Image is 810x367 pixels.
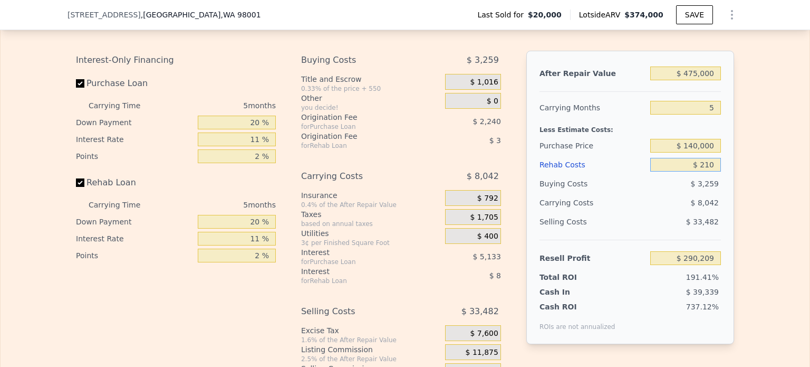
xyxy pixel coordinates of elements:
[76,131,194,148] div: Interest Rate
[686,218,719,226] span: $ 33,482
[539,287,605,297] div: Cash In
[301,74,441,84] div: Title and Escrow
[539,174,646,193] div: Buying Costs
[76,51,276,70] div: Interest-Only Financing
[461,302,499,321] span: $ 33,482
[301,142,419,150] div: for Rehab Loan
[301,228,441,239] div: Utilities
[721,4,742,25] button: Show Options
[539,155,646,174] div: Rehab Costs
[301,239,441,247] div: 3¢ per Finished Square Foot
[539,117,721,136] div: Less Estimate Costs:
[301,355,441,363] div: 2.5% of the After Repair Value
[301,103,441,112] div: you decide!
[301,266,419,277] div: Interest
[76,114,194,131] div: Down Payment
[89,196,157,213] div: Carrying Time
[676,5,713,24] button: SAVE
[220,11,261,19] span: , WA 98001
[301,209,441,220] div: Taxes
[76,74,194,93] label: Purchase Loan
[301,190,441,201] div: Insurance
[161,97,276,114] div: 5 months
[301,277,419,285] div: for Rehab Loan
[301,336,441,344] div: 1.6% of the After Repair Value
[539,193,605,212] div: Carrying Costs
[579,10,624,20] span: Lotside ARV
[301,51,419,70] div: Buying Costs
[76,173,194,192] label: Rehab Loan
[691,199,719,207] span: $ 8,042
[76,230,194,247] div: Interest Rate
[76,148,194,165] div: Points
[467,51,499,70] span: $ 3,259
[76,178,84,187] input: Rehab Loan
[686,288,719,296] span: $ 39,339
[539,312,615,331] div: ROIs are not annualized
[76,247,194,264] div: Points
[301,167,419,186] div: Carrying Costs
[301,325,441,336] div: Excise Tax
[76,213,194,230] div: Down Payment
[539,64,646,83] div: After Repair Value
[477,232,498,241] span: $ 400
[67,10,141,20] span: [STREET_ADDRESS]
[301,220,441,228] div: based on annual taxes
[141,10,261,20] span: , [GEOGRAPHIC_DATA]
[301,201,441,209] div: 0.4% of the After Repair Value
[691,180,719,188] span: $ 3,259
[301,112,419,123] div: Origination Fee
[470,78,498,87] span: $ 1,016
[539,249,646,268] div: Resell Profit
[539,302,615,312] div: Cash ROI
[470,329,498,338] span: $ 7,600
[686,303,719,311] span: 737.12%
[528,10,562,20] span: $20,000
[487,97,498,106] span: $ 0
[539,212,646,231] div: Selling Costs
[301,258,419,266] div: for Purchase Loan
[467,167,499,186] span: $ 8,042
[76,79,84,88] input: Purchase Loan
[539,272,605,283] div: Total ROI
[89,97,157,114] div: Carrying Time
[489,271,501,280] span: $ 8
[539,136,646,155] div: Purchase Price
[301,123,419,131] div: for Purchase Loan
[301,344,441,355] div: Listing Commission
[466,348,498,357] span: $ 11,875
[301,131,419,142] div: Origination Fee
[539,98,646,117] div: Carrying Months
[301,84,441,93] div: 0.33% of the price + 550
[624,11,663,19] span: $374,000
[301,247,419,258] div: Interest
[161,196,276,213] div: 5 months
[301,93,441,103] div: Other
[470,213,498,222] span: $ 1,705
[472,117,500,126] span: $ 2,240
[489,136,501,145] span: $ 3
[477,194,498,203] span: $ 792
[301,302,419,321] div: Selling Costs
[472,252,500,261] span: $ 5,133
[686,273,719,281] span: 191.41%
[477,10,528,20] span: Last Sold for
